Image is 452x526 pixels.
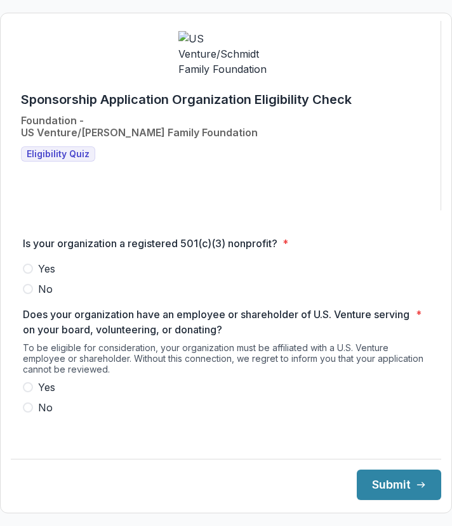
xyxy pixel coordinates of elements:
div: To be eligible for consideration, your organization must be affiliated with a U.S. Venture employ... [23,342,429,380]
h2: Foundation - US Venture/[PERSON_NAME] Family Foundation [21,115,258,139]
button: Submit [357,470,441,500]
img: US Venture/Schmidt Family Foundation [178,31,274,77]
p: Does your organization have an employee or shareholder of U.S. Venture serving on your board, vol... [23,307,411,337]
h1: Sponsorship Application Organization Eligibility Check [21,92,352,107]
span: No [38,281,53,297]
span: Yes [38,261,55,276]
span: Yes [38,380,55,395]
span: No [38,400,53,415]
p: Is your organization a registered 501(c)(3) nonprofit? [23,236,277,251]
span: Eligibility Quiz [27,149,90,160]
